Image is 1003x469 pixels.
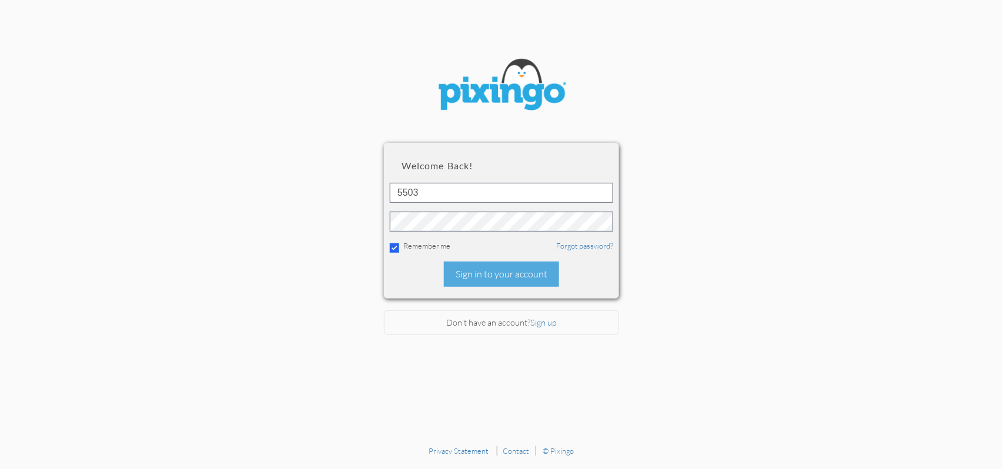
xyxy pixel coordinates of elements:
[530,317,557,327] a: Sign up
[444,262,559,287] div: Sign in to your account
[390,183,613,203] input: ID or Email
[384,310,619,336] div: Don't have an account?
[503,446,530,455] a: Contact
[402,160,601,171] h2: Welcome back!
[429,446,489,455] a: Privacy Statement
[431,53,572,119] img: pixingo logo
[556,241,613,250] a: Forgot password?
[543,446,574,455] a: © Pixingo
[390,240,613,253] div: Remember me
